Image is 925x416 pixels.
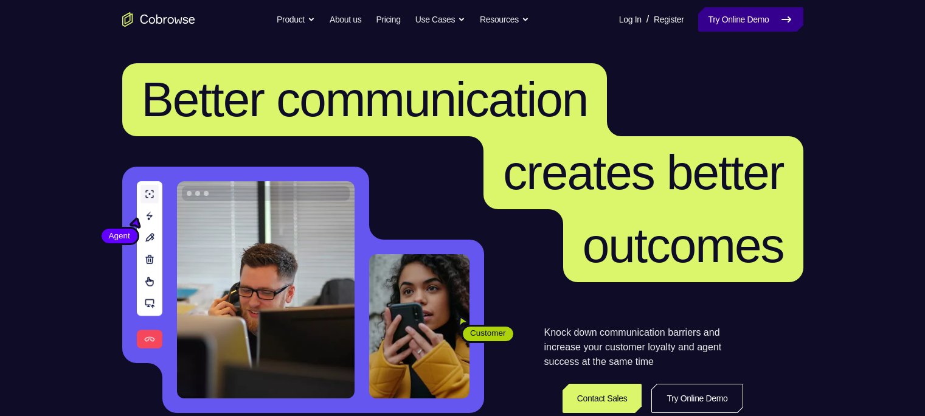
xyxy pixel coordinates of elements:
[503,145,783,199] span: creates better
[376,7,400,32] a: Pricing
[330,7,361,32] a: About us
[142,72,588,127] span: Better communication
[277,7,315,32] button: Product
[619,7,642,32] a: Log In
[583,218,784,272] span: outcomes
[177,181,355,398] img: A customer support agent talking on the phone
[544,325,743,369] p: Knock down communication barriers and increase your customer loyalty and agent success at the sam...
[480,7,529,32] button: Resources
[651,384,743,413] a: Try Online Demo
[369,254,469,398] img: A customer holding their phone
[563,384,642,413] a: Contact Sales
[415,7,465,32] button: Use Cases
[646,12,649,27] span: /
[654,7,684,32] a: Register
[122,12,195,27] a: Go to the home page
[698,7,803,32] a: Try Online Demo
